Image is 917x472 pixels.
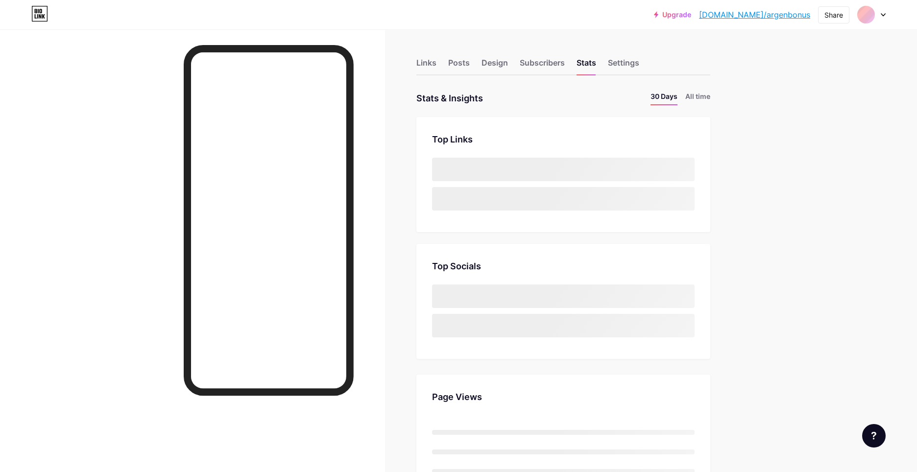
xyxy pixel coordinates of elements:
div: Posts [448,57,470,74]
div: Design [482,57,508,74]
div: Settings [608,57,639,74]
div: Links [416,57,436,74]
li: All time [685,91,710,105]
li: 30 Days [651,91,677,105]
div: Stats & Insights [416,91,483,105]
div: Top Socials [432,260,695,273]
a: Upgrade [654,11,691,19]
div: Stats [577,57,596,74]
div: Share [824,10,843,20]
a: [DOMAIN_NAME]/argenbonus [699,9,810,21]
div: Subscribers [520,57,565,74]
div: Page Views [432,390,695,403]
div: Top Links [432,133,695,146]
